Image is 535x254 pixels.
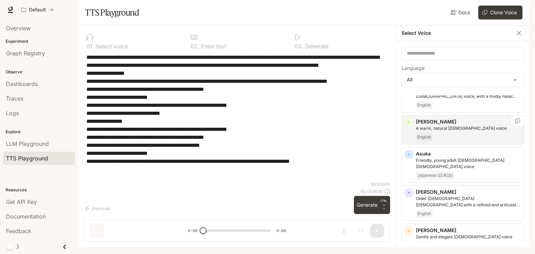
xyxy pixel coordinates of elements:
p: Asuka [416,150,521,157]
p: Friendly, young adult Japanese female voice [416,157,521,170]
button: Clone Voice [478,6,522,19]
a: Docs [449,6,473,19]
p: 903 / 1000 [371,181,390,187]
p: 0 3 . [294,43,303,49]
p: Select voice [94,43,128,49]
p: Enter text [199,43,226,49]
span: English [416,241,433,250]
p: Older British male with a refined and articulate voice [416,196,521,208]
p: [PERSON_NAME] [416,118,521,125]
button: GenerateCTRL +⏎ [354,196,390,214]
h1: TTS Playground [85,6,139,19]
p: ⏎ [380,199,387,211]
p: CTRL + [380,199,387,207]
p: [PERSON_NAME] [416,227,521,234]
p: Generate [303,43,328,49]
p: $ 0.009030 [360,189,383,195]
button: Shortcuts [84,203,113,214]
p: Language [402,66,425,71]
p: 0 1 . [86,43,94,49]
p: [PERSON_NAME] [416,189,521,196]
p: 0 2 . [191,43,199,49]
span: English [416,133,433,141]
span: English [416,101,433,109]
span: English [416,209,433,218]
p: Default [29,7,46,13]
button: All workspaces [18,3,57,17]
p: Gentle and elegant female voice [416,234,521,240]
p: A warm, natural female voice [416,125,521,132]
button: Copy Voice ID [514,118,521,124]
span: Japanese (日本語) [416,171,454,180]
div: All [402,73,524,87]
